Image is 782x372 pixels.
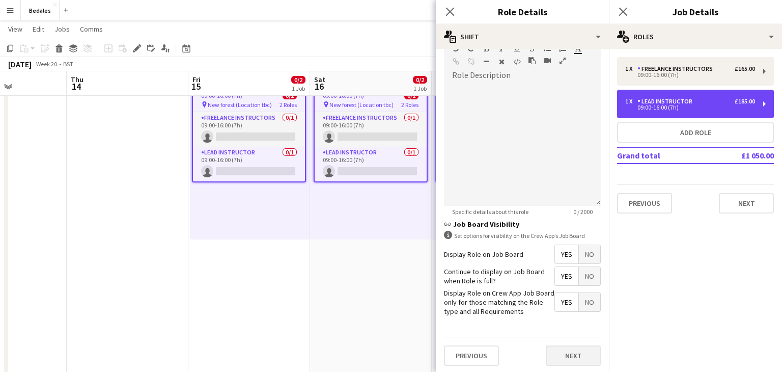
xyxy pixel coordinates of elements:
[735,98,755,105] div: £185.00
[544,57,551,65] button: Insert video
[637,65,717,72] div: Freelance Instructors
[315,147,427,181] app-card-role: Lead Instructor0/109:00-16:00 (7h)
[579,245,600,263] span: No
[617,122,774,143] button: Add role
[719,193,774,214] button: Next
[436,24,609,49] div: Shift
[76,22,107,36] a: Comms
[413,76,427,84] span: 0/2
[313,81,325,92] span: 16
[21,1,60,20] button: Bedales
[192,75,201,84] span: Fri
[191,81,201,92] span: 15
[436,5,609,18] h3: Role Details
[637,98,696,105] div: Lead Instructor
[555,293,578,311] span: Yes
[710,147,774,164] td: £1 050.00
[483,58,490,66] button: Horizontal Line
[34,60,59,68] span: Week 20
[555,267,578,285] span: Yes
[444,208,537,216] span: Specific details about this role
[280,101,297,109] span: 2 Roles
[498,58,505,66] button: Clear Formatting
[63,60,73,68] div: BST
[617,193,672,214] button: Previous
[546,346,601,366] button: Next
[559,57,566,65] button: Fullscreen
[625,98,637,105] div: 1 x
[208,101,272,109] span: New forest (Location tbc)
[4,22,26,36] a: View
[192,87,306,182] app-job-card: 09:00-16:00 (7h)0/2 New forest (Location tbc)2 RolesFreelance Instructors0/109:00-16:00 (7h) Lead...
[329,101,394,109] span: New forest (Location tbc)
[33,24,44,34] span: Edit
[71,75,83,84] span: Thu
[735,65,755,72] div: £165.00
[193,147,305,181] app-card-role: Lead Instructor0/109:00-16:00 (7h)
[555,245,578,263] span: Yes
[413,85,427,92] div: 1 Job
[8,24,22,34] span: View
[579,293,600,311] span: No
[435,87,549,182] app-job-card: 09:00-16:00 (7h)0/2 New forest (Location tbc)2 RolesFreelance Instructors0/109:00-16:00 (7h) Lead...
[314,75,325,84] span: Sat
[444,267,554,285] label: Continue to display on Job Board when Role is full?
[50,22,74,36] a: Jobs
[625,105,755,110] div: 09:00-16:00 (7h)
[579,267,600,285] span: No
[315,112,427,147] app-card-role: Freelance Instructors0/109:00-16:00 (7h)
[314,87,428,182] app-job-card: 09:00-16:00 (7h)0/2 New forest (Location tbc)2 RolesFreelance Instructors0/109:00-16:00 (7h) Lead...
[444,288,554,316] label: Display Role on Crew App Job Board only for those matching the Role type and all Requirements
[625,65,637,72] div: 1 x
[617,147,710,164] td: Grand total
[528,57,536,65] button: Paste as plain text
[291,76,305,84] span: 0/2
[444,346,499,366] button: Previous
[54,24,70,34] span: Jobs
[513,58,520,66] button: HTML Code
[8,59,32,69] div: [DATE]
[625,72,755,77] div: 09:00-16:00 (7h)
[609,24,782,49] div: Roles
[193,112,305,147] app-card-role: Freelance Instructors0/109:00-16:00 (7h)
[29,22,48,36] a: Edit
[401,101,418,109] span: 2 Roles
[609,5,782,18] h3: Job Details
[292,85,305,92] div: 1 Job
[444,231,601,241] div: Set options for visibility on the Crew App’s Job Board
[69,81,83,92] span: 14
[444,220,601,229] h3: Job Board Visibility
[565,208,601,216] span: 0 / 2000
[434,81,448,92] span: 17
[444,250,523,259] label: Display Role on Job Board
[80,24,103,34] span: Comms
